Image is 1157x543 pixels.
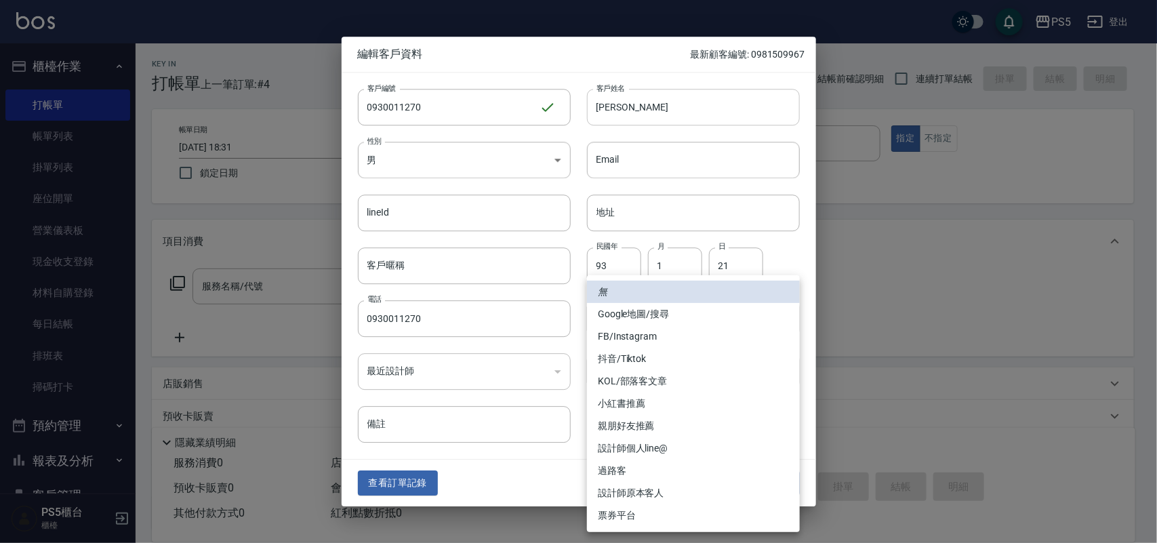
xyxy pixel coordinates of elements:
[587,482,800,504] li: 設計師原本客人
[587,325,800,348] li: FB/Instagram
[587,370,800,393] li: KOL/部落客文章
[587,437,800,460] li: 設計師個人line@
[598,285,607,299] em: 無
[587,348,800,370] li: 抖音/Tiktok
[587,504,800,527] li: 票券平台
[587,303,800,325] li: Google地圖/搜尋
[587,460,800,482] li: 過路客
[587,393,800,415] li: 小紅書推薦
[587,415,800,437] li: 親朋好友推薦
